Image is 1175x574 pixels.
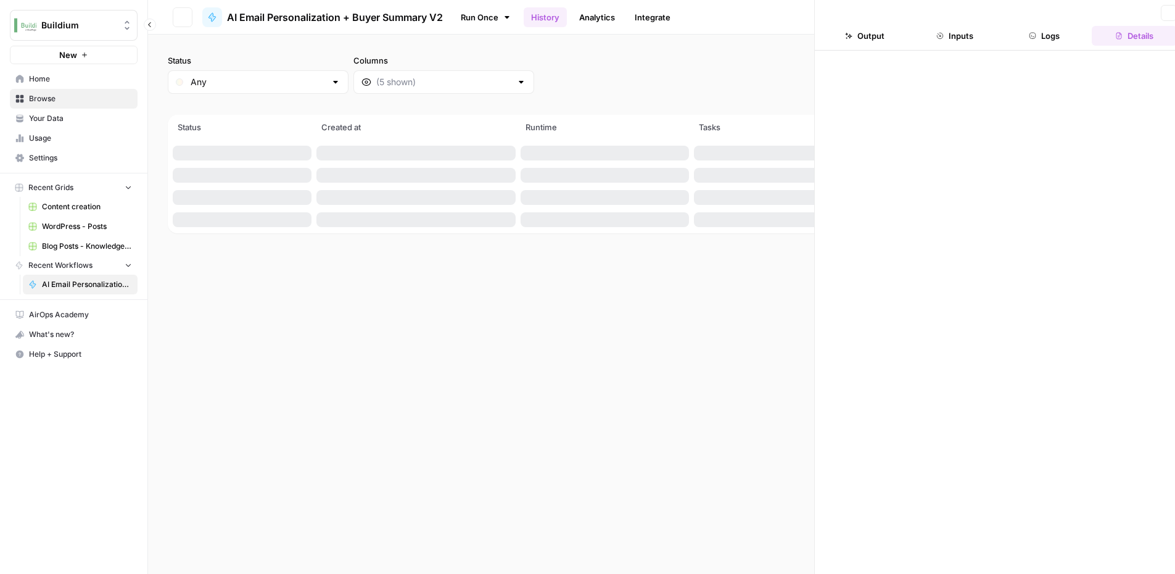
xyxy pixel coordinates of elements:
button: What's new? [10,325,138,344]
a: Your Data [10,109,138,128]
a: Browse [10,89,138,109]
button: Logs [1002,26,1087,46]
span: AI Email Personalization + Buyer Summary V2 [42,279,132,290]
button: Output [822,26,907,46]
button: Recent Workflows [10,256,138,275]
a: AirOps Academy [10,305,138,325]
span: Blog Posts - Knowledge Base.csv [42,241,132,252]
span: Browse [29,93,132,104]
th: Status [170,115,314,142]
span: Home [29,73,132,85]
span: Recent Grids [28,182,73,193]
img: Buildium Logo [14,14,36,36]
button: Help + Support [10,344,138,364]
span: AI Email Personalization + Buyer Summary V2 [227,10,443,25]
a: AI Email Personalization + Buyer Summary V2 [202,7,443,27]
div: What's new? [10,325,137,344]
a: Run Once [453,7,519,28]
a: Settings [10,148,138,168]
a: Analytics [572,7,622,27]
span: Buildium [41,19,116,31]
span: WordPress - Posts [42,221,132,232]
label: Status [168,54,348,67]
span: Your Data [29,113,132,124]
a: Content creation [23,197,138,217]
button: Workspace: Buildium [10,10,138,41]
span: Usage [29,133,132,144]
a: Home [10,69,138,89]
th: Tasks [691,115,828,142]
span: AirOps Academy [29,309,132,320]
span: Settings [29,152,132,164]
button: New [10,46,138,64]
input: Any [191,76,326,88]
a: Integrate [627,7,678,27]
th: Created at [314,115,518,142]
th: Runtime [518,115,692,142]
a: Usage [10,128,138,148]
span: New [59,49,77,61]
input: (5 shown) [376,76,511,88]
span: Content creation [42,201,132,212]
span: Recent Workflows [28,260,93,271]
a: WordPress - Posts [23,217,138,236]
a: History [524,7,567,27]
label: Columns [353,54,534,67]
a: Blog Posts - Knowledge Base.csv [23,236,138,256]
button: Recent Grids [10,178,138,197]
a: AI Email Personalization + Buyer Summary V2 [23,275,138,294]
span: Help + Support [29,349,132,360]
button: Inputs [912,26,997,46]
